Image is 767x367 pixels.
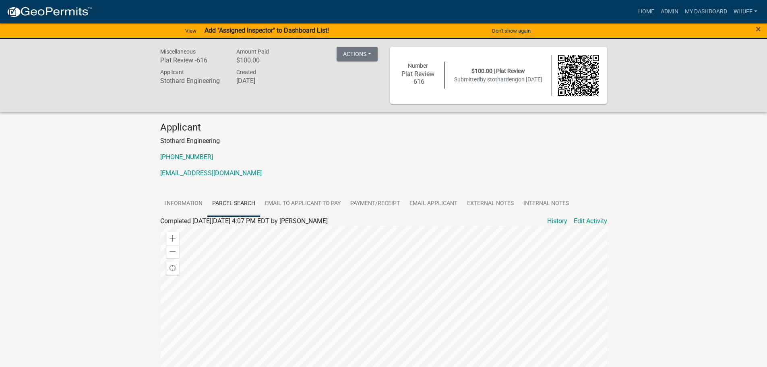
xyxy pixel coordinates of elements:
[635,4,657,19] a: Home
[682,4,730,19] a: My Dashboard
[166,262,179,275] div: Find my location
[756,24,761,34] button: Close
[480,76,518,83] span: by stothardeng
[574,216,607,226] a: Edit Activity
[160,153,213,161] a: [PHONE_NUMBER]
[160,77,225,85] h6: Stothard Engineering
[160,69,184,75] span: Applicant
[236,56,301,64] h6: $100.00
[462,191,519,217] a: External Notes
[207,191,260,217] a: Parcel search
[160,169,262,177] a: [EMAIL_ADDRESS][DOMAIN_NAME]
[236,69,256,75] span: Created
[471,68,525,74] span: $100.00 | Plat Review
[547,216,567,226] a: History
[756,23,761,35] span: ×
[489,24,534,37] button: Don't show again
[558,55,599,96] img: QR code
[205,27,329,34] strong: Add "Assigned Inspector" to Dashboard List!
[454,76,542,83] span: Submitted on [DATE]
[166,232,179,245] div: Zoom in
[236,77,301,85] h6: [DATE]
[160,191,207,217] a: Information
[160,56,225,64] h6: Plat Review -616
[408,62,428,69] span: Number
[657,4,682,19] a: Admin
[398,70,439,85] h6: Plat Review -616
[160,136,607,146] p: Stothard Engineering
[166,245,179,258] div: Zoom out
[236,48,269,55] span: Amount Paid
[519,191,574,217] a: Internal Notes
[160,48,196,55] span: Miscellaneous
[160,122,607,133] h4: Applicant
[405,191,462,217] a: Email Applicant
[337,47,378,61] button: Actions
[730,4,761,19] a: whuff
[345,191,405,217] a: Payment/Receipt
[260,191,345,217] a: Email to applicant to pay
[182,24,200,37] a: View
[160,217,328,225] span: Completed [DATE][DATE] 4:07 PM EDT by [PERSON_NAME]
